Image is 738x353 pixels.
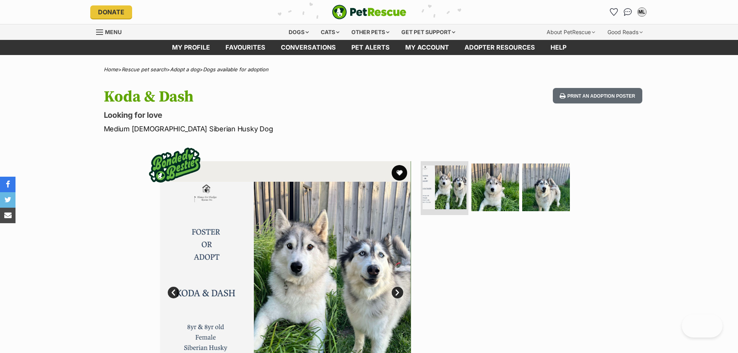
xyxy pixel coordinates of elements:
ul: Account quick links [608,6,648,18]
button: Print an adoption poster [553,88,642,104]
a: Prev [168,287,179,298]
img: Photo of Koda & Dash [471,164,519,211]
a: Donate [90,5,132,19]
a: Next [392,287,403,298]
a: PetRescue [332,5,406,19]
div: Other pets [346,24,395,40]
iframe: Help Scout Beacon - Open [682,314,723,338]
div: ML [638,8,646,16]
a: Adopter resources [457,40,543,55]
span: Menu [105,29,122,35]
img: Photo of Koda & Dash [522,164,570,211]
img: Photo of Koda & Dash [423,165,466,209]
a: My profile [164,40,218,55]
div: Dogs [283,24,314,40]
a: Pet alerts [344,40,397,55]
div: Cats [315,24,345,40]
img: logo-e224e6f780fb5917bec1dbf3a21bbac754714ae5b6737aabdf751b685950b380.svg [332,5,406,19]
img: chat-41dd97257d64d25036548639549fe6c8038ab92f7586957e7f3b1b290dea8141.svg [624,8,632,16]
p: Medium [DEMOGRAPHIC_DATA] Siberian Husky Dog [104,124,432,134]
div: > > > [84,67,654,72]
h1: Koda & Dash [104,88,432,106]
div: Get pet support [396,24,461,40]
img: bonded besties [144,134,206,196]
button: My account [636,6,648,18]
button: favourite [392,165,407,181]
a: Menu [96,24,127,38]
p: Looking for love [104,110,432,121]
a: Rescue pet search [122,66,167,72]
a: Favourites [218,40,273,55]
div: Good Reads [602,24,648,40]
a: Adopt a dog [170,66,200,72]
a: Help [543,40,574,55]
a: Home [104,66,118,72]
a: Favourites [608,6,620,18]
a: My account [397,40,457,55]
div: About PetRescue [541,24,600,40]
a: Conversations [622,6,634,18]
a: conversations [273,40,344,55]
a: Dogs available for adoption [203,66,268,72]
